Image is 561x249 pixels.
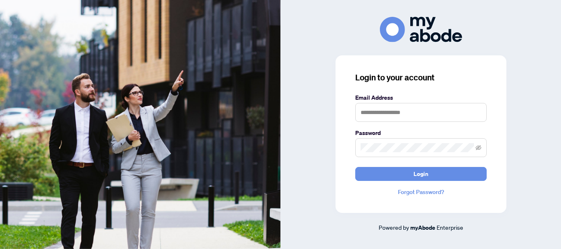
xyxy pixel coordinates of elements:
button: Login [355,167,487,181]
a: myAbode [410,223,435,232]
img: ma-logo [380,17,462,42]
span: Login [414,167,428,180]
span: Powered by [379,224,409,231]
h3: Login to your account [355,72,487,83]
label: Password [355,128,487,137]
span: eye-invisible [476,145,481,151]
label: Email Address [355,93,487,102]
span: Enterprise [437,224,463,231]
a: Forgot Password? [355,187,487,196]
